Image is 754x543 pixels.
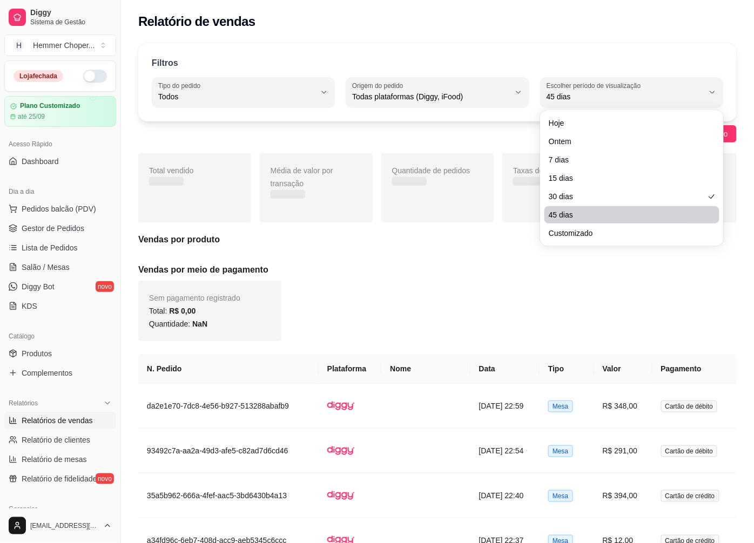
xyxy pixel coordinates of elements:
label: Tipo do pedido [158,81,204,90]
span: Pedidos balcão (PDV) [22,203,96,214]
button: Alterar Status [83,70,107,83]
span: Total: [149,307,196,315]
span: Todos [158,91,315,102]
span: Relatório de mesas [22,454,87,465]
th: Valor [594,354,652,384]
span: Ontem [549,136,704,147]
span: Mesa [548,490,573,502]
th: Plataforma [319,354,382,384]
h5: Vendas por meio de pagamento [138,263,737,276]
span: Gestor de Pedidos [22,223,84,234]
span: Mesa [548,445,573,457]
span: Taxas de entrega [513,166,571,175]
span: Complementos [22,368,72,378]
span: 30 dias [549,191,704,202]
div: Dia a dia [4,183,116,200]
span: [EMAIL_ADDRESS][DOMAIN_NAME] [30,521,99,530]
span: Salão / Mesas [22,262,70,273]
span: 7 dias [549,154,704,165]
span: Lista de Pedidos [22,242,78,253]
span: Quantidade: [149,320,207,328]
td: [DATE] 22:54 [470,429,540,473]
span: Diggy [30,8,112,18]
span: Sem pagamento registrado [149,294,240,302]
span: Todas plataformas (Diggy, iFood) [352,91,509,102]
span: Customizado [549,228,704,239]
span: KDS [22,301,37,311]
p: Filtros [152,57,178,70]
span: Relatórios [9,399,38,408]
th: Nome [381,354,470,384]
span: Produtos [22,348,52,359]
span: Cartão de crédito [661,490,719,502]
span: Média de valor por transação [271,166,333,188]
span: Total vendido [149,166,194,175]
h5: Vendas por produto [138,233,737,246]
span: Cartão de débito [661,401,718,412]
td: [DATE] 22:59 [470,384,540,429]
td: R$ 348,00 [594,384,652,429]
span: H [14,40,24,51]
img: diggy [327,437,354,464]
th: Data [470,354,540,384]
td: 35a5b962-666a-4fef-aac5-3bd6430b4a13 [138,473,319,518]
span: 45 dias [547,91,704,102]
span: Dashboard [22,156,59,167]
span: Quantidade de pedidos [392,166,470,175]
span: Diggy Bot [22,281,55,292]
span: Relatórios de vendas [22,415,93,426]
span: 15 dias [549,173,704,184]
span: 45 dias [549,209,704,220]
div: Acesso Rápido [4,135,116,153]
span: R$ 0,00 [169,307,196,315]
button: Select a team [4,35,116,56]
span: Sistema de Gestão [30,18,112,26]
td: 93492c7a-aa2a-49d3-afe5-c82ad7d6cd46 [138,429,319,473]
div: Catálogo [4,328,116,345]
img: diggy [327,392,354,419]
div: Hemmer Choper ... [33,40,95,51]
article: até 25/09 [18,112,45,121]
div: Loja fechada [14,70,63,82]
article: Plano Customizado [20,102,80,110]
td: [DATE] 22:40 [470,473,540,518]
label: Escolher período de visualização [547,81,644,90]
th: Pagamento [652,354,737,384]
span: Mesa [548,401,573,412]
h2: Relatório de vendas [138,13,255,30]
span: NaN [192,320,207,328]
td: R$ 291,00 [594,429,652,473]
td: da2e1e70-7dc8-4e56-b927-513288abafb9 [138,384,319,429]
th: Tipo [540,354,594,384]
span: Hoje [549,118,704,128]
th: N. Pedido [138,354,319,384]
div: Gerenciar [4,500,116,518]
span: Relatório de fidelidade [22,473,97,484]
span: Relatório de clientes [22,435,90,445]
img: diggy [327,482,354,509]
span: Cartão de débito [661,445,718,457]
td: R$ 394,00 [594,473,652,518]
label: Origem do pedido [352,81,407,90]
